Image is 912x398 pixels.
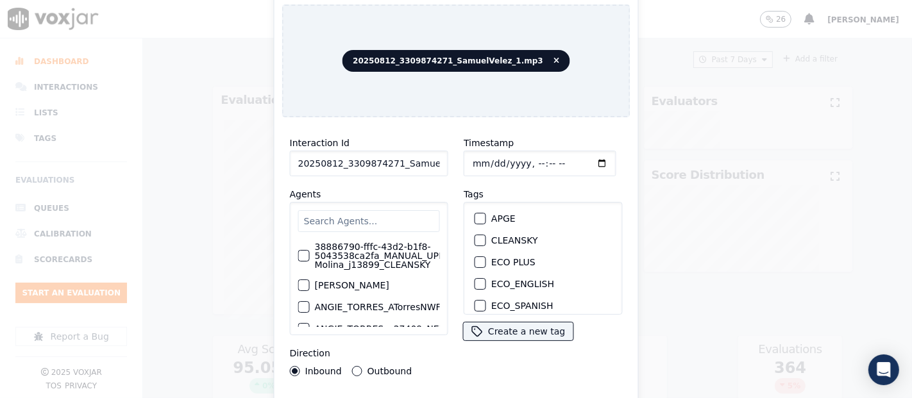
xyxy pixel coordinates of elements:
[464,138,514,148] label: Timestamp
[315,281,389,290] label: [PERSON_NAME]
[298,210,440,232] input: Search Agents...
[315,303,482,311] label: ANGIE_TORRES_ATorresNWFG_SPARK
[315,324,478,333] label: ANGIE_TORRES_a27409_NEXT_VOLT
[464,322,573,340] button: Create a new tag
[464,189,484,199] label: Tags
[491,258,536,267] label: ECO PLUS
[491,236,538,245] label: CLEANSKY
[491,301,553,310] label: ECO_SPANISH
[491,279,554,288] label: ECO_ENGLISH
[290,189,321,199] label: Agents
[290,348,330,358] label: Direction
[342,50,570,72] span: 20250812_3309874271_SamuelVelez_1.mp3
[315,242,498,269] label: 38886790-fffc-43d2-b1f8-5043538ca2fa_MANUAL_UPLOAD_Juliana Molina_j13899_CLEANSKY
[305,367,342,376] label: Inbound
[367,367,412,376] label: Outbound
[491,214,516,223] label: APGE
[868,354,899,385] div: Open Intercom Messenger
[290,138,350,148] label: Interaction Id
[290,151,448,176] input: reference id, file name, etc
